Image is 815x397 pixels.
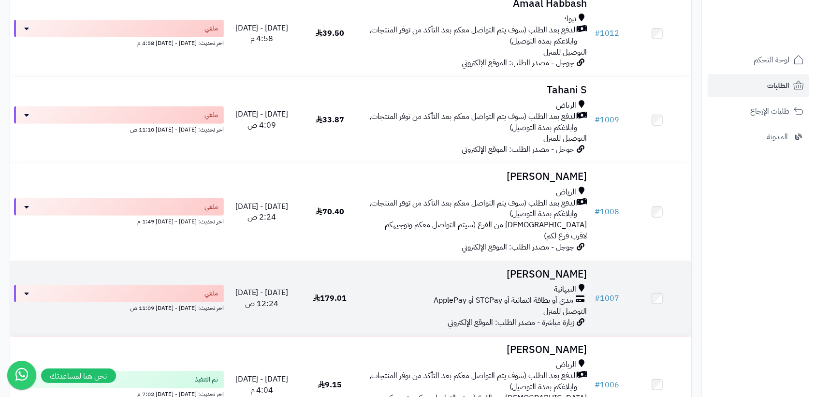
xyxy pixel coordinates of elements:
[316,28,344,39] span: 39.50
[204,289,218,298] span: ملغي
[767,130,788,144] span: المدونة
[543,306,587,317] span: التوصيل للمنزل
[708,48,809,72] a: لوحة التحكم
[14,124,224,134] div: اخر تحديث: [DATE] - [DATE] 11:10 ص
[595,293,600,304] span: #
[754,53,789,67] span: لوحة التحكم
[595,206,619,218] a: #1008
[14,216,224,226] div: اخر تحديث: [DATE] - [DATE] 1:49 م
[462,241,574,253] span: جوجل - مصدر الطلب: الموقع الإلكتروني
[595,293,619,304] a: #1007
[316,114,344,126] span: 33.87
[708,74,809,97] a: الطلبات
[14,302,224,312] div: اخر تحديث: [DATE] - [DATE] 11:09 ص
[708,100,809,123] a: طلبات الإرجاع
[595,206,600,218] span: #
[368,344,587,355] h3: [PERSON_NAME]
[595,379,600,391] span: #
[368,198,577,220] span: الدفع بعد الطلب (سوف يتم التواصل معكم بعد التأكد من توفر المنتجات, وابلاغكم بمدة التوصيل)
[543,132,587,144] span: التوصيل للمنزل
[368,269,587,280] h3: [PERSON_NAME]
[543,46,587,58] span: التوصيل للمنزل
[434,295,573,306] span: مدى أو بطاقة ائتمانية أو STCPay أو ApplePay
[368,171,587,182] h3: [PERSON_NAME]
[595,114,619,126] a: #1009
[595,114,600,126] span: #
[595,28,619,39] a: #1012
[235,287,289,309] span: [DATE] - [DATE] 12:24 ص
[554,284,576,295] span: النبهانية
[368,85,587,96] h3: Tahani S
[708,125,809,148] a: المدونة
[385,219,587,242] span: [DEMOGRAPHIC_DATA] من الفرع (سيتم التواصل معكم وتوجيهكم لاقرب فرع لكم)
[204,202,218,212] span: ملغي
[448,317,574,328] span: زيارة مباشرة - مصدر الطلب: الموقع الإلكتروني
[368,111,577,133] span: الدفع بعد الطلب (سوف يتم التواصل معكم بعد التأكد من توفر المنتجات, وابلاغكم بمدة التوصيل)
[235,201,289,223] span: [DATE] - [DATE] 2:24 ص
[195,375,218,384] span: تم التنفيذ
[235,373,289,396] span: [DATE] - [DATE] 4:04 م
[556,100,576,111] span: الرياض
[368,370,577,393] span: الدفع بعد الطلب (سوف يتم التواصل معكم بعد التأكد من توفر المنتجات, وابلاغكم بمدة التوصيل)
[316,206,344,218] span: 70.40
[767,79,789,92] span: الطلبات
[313,293,347,304] span: 179.01
[462,144,574,155] span: جوجل - مصدر الطلب: الموقع الإلكتروني
[14,37,224,47] div: اخر تحديث: [DATE] - [DATE] 4:58 م
[563,14,576,25] span: تبوك
[556,187,576,198] span: الرياض
[204,110,218,120] span: ملغي
[595,28,600,39] span: #
[595,379,619,391] a: #1006
[556,359,576,370] span: الرياض
[368,25,577,47] span: الدفع بعد الطلب (سوف يتم التواصل معكم بعد التأكد من توفر المنتجات, وابلاغكم بمدة التوصيل)
[235,22,289,45] span: [DATE] - [DATE] 4:58 م
[318,379,342,391] span: 9.15
[235,108,289,131] span: [DATE] - [DATE] 4:09 ص
[204,24,218,33] span: ملغي
[750,104,789,118] span: طلبات الإرجاع
[749,14,806,34] img: logo-2.png
[462,57,574,69] span: جوجل - مصدر الطلب: الموقع الإلكتروني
